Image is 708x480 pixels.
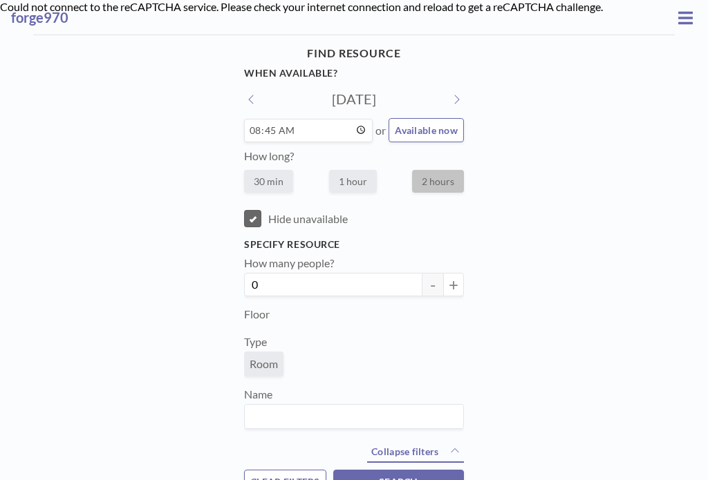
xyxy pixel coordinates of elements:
[395,124,458,136] span: Available now
[422,273,443,296] button: -
[244,335,267,349] label: Type
[250,357,278,371] span: Room
[244,256,334,270] label: How many people?
[389,118,464,142] button: Available now
[246,407,456,425] input: Search for option
[244,238,464,251] h3: Specify resource
[329,170,377,193] label: 1 hour
[244,170,293,193] label: 30 min
[375,124,386,137] span: or
[371,445,438,457] span: Collapse filters
[245,405,463,428] div: Search for option
[11,9,674,26] h3: forge970
[412,170,464,193] label: 2 hours
[244,307,270,321] label: Floor
[443,273,464,296] button: +
[244,149,294,162] label: How long?
[244,387,272,401] label: Name
[367,441,464,463] button: Collapse filters
[244,41,464,66] h4: FIND RESOURCE
[268,212,348,226] label: Hide unavailable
